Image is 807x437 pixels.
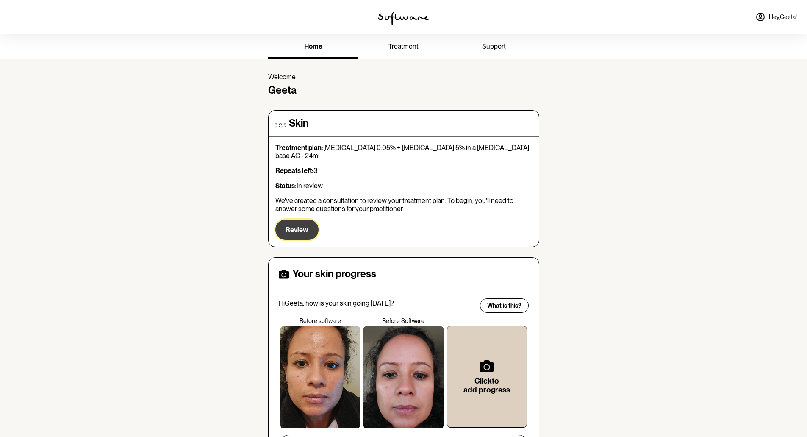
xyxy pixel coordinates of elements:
p: Welcome [268,73,539,81]
span: support [482,42,506,50]
p: In review [275,182,532,190]
span: treatment [388,42,419,50]
span: home [304,42,322,50]
a: support [449,36,539,59]
h6: Click to add progress [461,376,513,395]
img: software logo [378,12,429,25]
span: Hey, Geeta ! [769,14,797,21]
a: home [268,36,358,59]
a: Hey,Geeta! [750,7,802,27]
h4: Skin [289,117,308,130]
p: Before software [279,317,362,325]
a: treatment [358,36,449,59]
p: [MEDICAL_DATA] 0.05% + [MEDICAL_DATA] 5% in a [MEDICAL_DATA] base AC - 24ml [275,144,532,160]
p: Hi Geeta , how is your skin going [DATE]? [279,299,474,307]
p: Before Software [362,317,445,325]
h4: Geeta [268,84,539,97]
button: Review [275,220,319,240]
button: What is this? [480,298,529,313]
p: 3 [275,167,532,175]
strong: Repeats left: [275,167,313,175]
p: We've created a consultation to review your treatment plan. To begin, you'll need to answer some ... [275,197,532,213]
h4: Your skin progress [292,268,376,280]
strong: Treatment plan: [275,144,323,152]
strong: Status: [275,182,297,190]
span: What is this? [487,302,521,309]
span: Review [286,226,308,234]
